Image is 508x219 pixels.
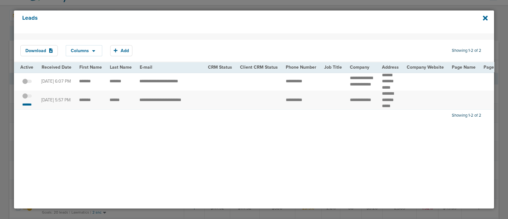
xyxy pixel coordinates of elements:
th: Client CRM Status [236,62,282,72]
td: [DATE] 5:57 PM [37,91,75,109]
button: Download [20,45,58,56]
span: CRM Status [208,65,232,70]
span: Phone Number [286,65,316,70]
h4: Leads [22,15,441,29]
span: Last Name [110,65,132,70]
button: Add [110,45,132,56]
td: [DATE] 6:07 PM [37,72,75,91]
span: Showing 1-2 of 2 [452,48,481,53]
span: First Name [79,65,102,70]
th: Company [346,62,378,72]
th: Job Title [320,62,346,72]
span: Columns [71,49,89,53]
span: Add [121,48,129,53]
span: Active [20,65,33,70]
th: Address [378,62,403,72]
th: Page Name [448,62,480,72]
span: E-mail [140,65,152,70]
th: Company Website [403,62,448,72]
span: Received Date [42,65,71,70]
span: Page URL [484,65,504,70]
span: Showing 1-2 of 2 [452,113,481,118]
